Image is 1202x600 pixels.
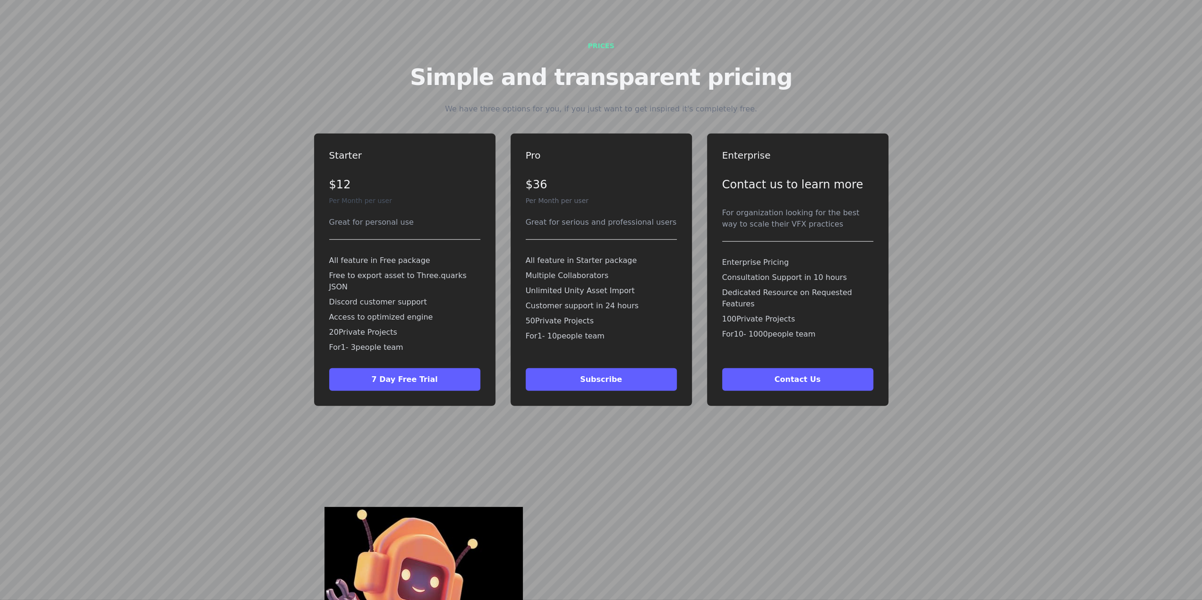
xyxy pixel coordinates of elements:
div: Great for serious and professional users [526,217,677,228]
p: For 1 - 10 people team [526,330,677,342]
p: For 10 - 1000 people team [722,329,873,340]
h3: Pro [526,149,677,162]
button: 7 Day Free Trial [329,368,480,391]
p: Consultation Support in 10 hours [722,272,873,283]
p: Unlimited Unity Asset Import [526,285,677,296]
div: For organization looking for the best way to scale their VFX practices [722,207,873,230]
p: $36 [526,177,677,192]
button: Contact Us [722,368,873,391]
div: Prices [588,41,614,51]
div: Great for personal use [329,217,480,228]
h2: Simple and transparent pricing [410,66,792,88]
p: All feature in Starter package [526,255,677,266]
h4: We have three options for you, if you just want to get inspired it's completely free. [445,103,757,115]
p: Per Month per user [526,196,677,205]
h3: Starter [329,149,480,162]
button: Subscribe [526,368,677,391]
p: For 1 - 3 people team [329,342,480,353]
p: Contact us to learn more [722,177,873,192]
p: All feature in Free package [329,255,480,266]
p: Enterprise Pricing [722,257,873,268]
h3: Enterprise [722,149,873,162]
p: Per Month per user [329,196,480,205]
p: Access to optimized engine [329,312,480,323]
p: 20 Private Projects [329,327,480,338]
p: Free to export asset to Three.quarks JSON [329,270,480,293]
p: Customer support in 24 hours [526,300,677,312]
p: $12 [329,177,480,192]
p: 50 Private Projects [526,315,677,327]
p: Discord customer support [329,296,480,308]
p: Dedicated Resource on Requested Features [722,287,873,310]
p: Multiple Collaborators [526,270,677,281]
a: Contact Us [722,375,873,384]
p: 100 Private Projects [722,313,873,325]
